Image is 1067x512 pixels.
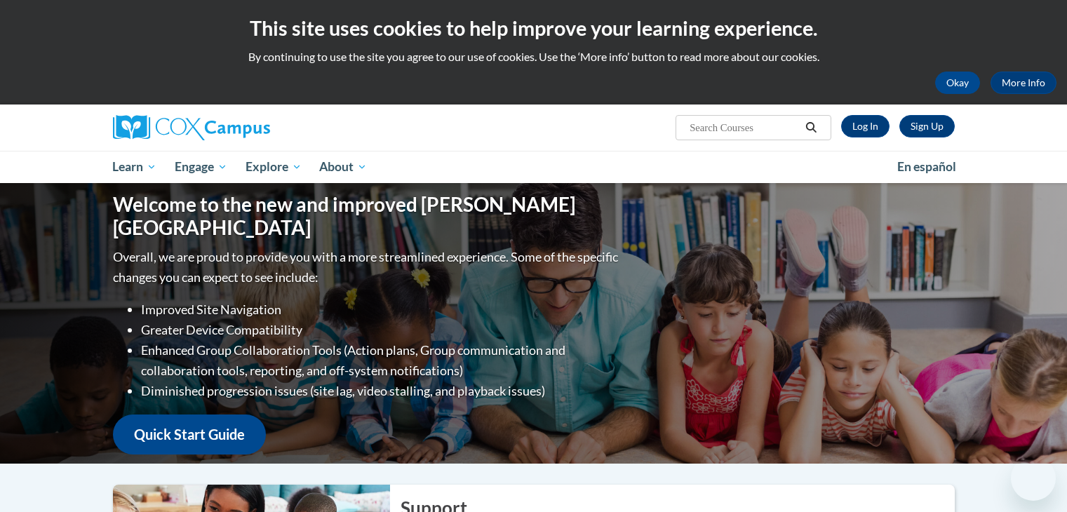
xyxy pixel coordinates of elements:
a: Quick Start Guide [113,415,266,454]
a: Cox Campus [113,115,380,140]
div: Main menu [92,151,976,183]
li: Improved Site Navigation [141,299,622,320]
p: Overall, we are proud to provide you with a more streamlined experience. Some of the specific cha... [113,247,622,288]
a: Explore [236,151,311,183]
span: Explore [246,159,302,175]
a: More Info [991,72,1056,94]
input: Search Courses [688,119,800,136]
span: Engage [175,159,227,175]
li: Diminished progression issues (site lag, video stalling, and playback issues) [141,381,622,401]
button: Search [800,119,821,136]
p: By continuing to use the site you agree to our use of cookies. Use the ‘More info’ button to read... [11,49,1056,65]
img: Cox Campus [113,115,270,140]
a: Learn [104,151,166,183]
h2: This site uses cookies to help improve your learning experience. [11,14,1056,42]
h1: Welcome to the new and improved [PERSON_NAME][GEOGRAPHIC_DATA] [113,193,622,240]
li: Greater Device Compatibility [141,320,622,340]
button: Okay [935,72,980,94]
span: En español [897,159,956,174]
a: Engage [166,151,236,183]
a: About [310,151,376,183]
span: About [319,159,367,175]
a: Log In [841,115,890,137]
a: En español [888,152,965,182]
iframe: Button to launch messaging window [1011,456,1056,501]
li: Enhanced Group Collaboration Tools (Action plans, Group communication and collaboration tools, re... [141,340,622,381]
span: Learn [112,159,156,175]
a: Register [899,115,955,137]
